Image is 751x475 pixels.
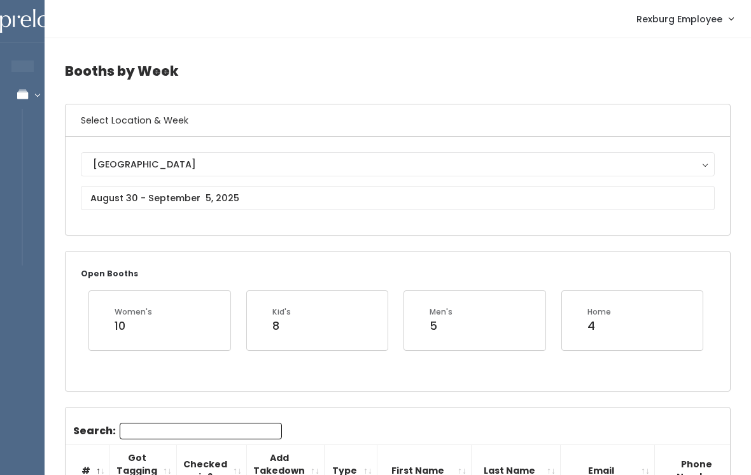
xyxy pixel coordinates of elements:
input: August 30 - September 5, 2025 [81,186,715,210]
div: 10 [115,318,152,334]
div: Home [587,306,611,318]
div: 8 [272,318,291,334]
div: [GEOGRAPHIC_DATA] [93,157,703,171]
a: Rexburg Employee [624,5,746,32]
label: Search: [73,423,282,439]
div: Men's [430,306,453,318]
input: Search: [120,423,282,439]
div: 5 [430,318,453,334]
h4: Booths by Week [65,53,731,89]
small: Open Booths [81,268,138,279]
h6: Select Location & Week [66,104,730,137]
button: [GEOGRAPHIC_DATA] [81,152,715,176]
span: Rexburg Employee [636,12,722,26]
div: Kid's [272,306,291,318]
div: 4 [587,318,611,334]
div: Women's [115,306,152,318]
